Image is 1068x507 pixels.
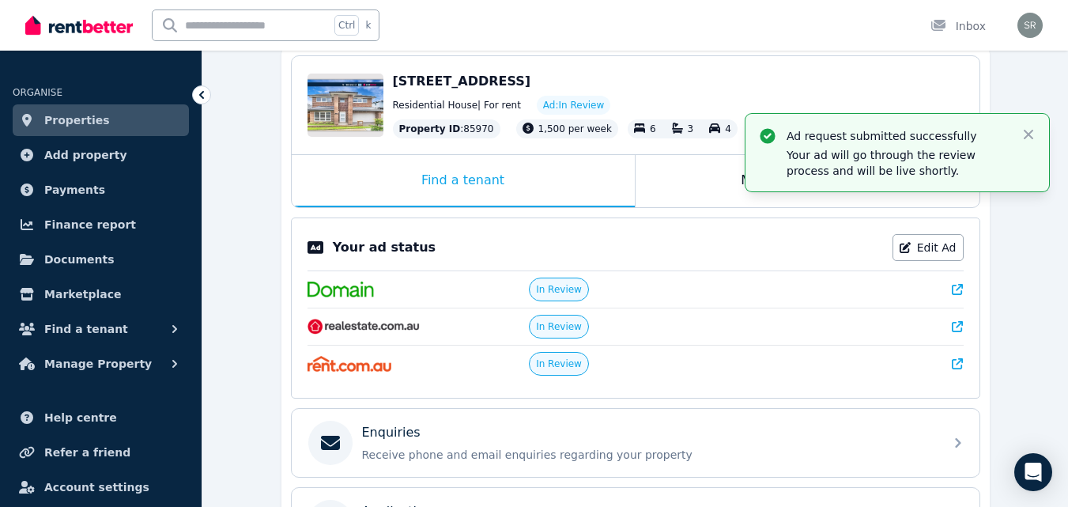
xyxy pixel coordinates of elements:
[44,408,117,427] span: Help centre
[44,443,130,462] span: Refer a friend
[362,447,934,463] p: Receive phone and email enquiries regarding your property
[13,244,189,275] a: Documents
[1014,453,1052,491] div: Open Intercom Messenger
[538,123,612,134] span: 1,500 per week
[543,99,604,112] span: Ad: In Review
[650,123,656,134] span: 6
[292,155,635,207] div: Find a tenant
[308,319,421,335] img: RealEstate.com.au
[13,471,189,503] a: Account settings
[308,356,392,372] img: Rent.com.au
[536,283,582,296] span: In Review
[13,278,189,310] a: Marketplace
[44,111,110,130] span: Properties
[44,320,128,339] span: Find a tenant
[44,354,152,373] span: Manage Property
[393,99,521,112] span: Residential House | For rent
[536,358,582,370] span: In Review
[334,15,359,36] span: Ctrl
[399,123,461,135] span: Property ID
[13,348,189,380] button: Manage Property
[536,320,582,333] span: In Review
[13,139,189,171] a: Add property
[13,209,189,240] a: Finance report
[44,146,127,165] span: Add property
[308,282,374,297] img: Domain.com.au
[13,104,189,136] a: Properties
[393,119,500,138] div: : 85970
[44,285,121,304] span: Marketplace
[44,478,149,497] span: Account settings
[292,409,979,477] a: EnquiriesReceive phone and email enquiries regarding your property
[13,402,189,433] a: Help centre
[44,180,105,199] span: Payments
[393,74,531,89] span: [STREET_ADDRESS]
[930,18,986,34] div: Inbox
[333,238,436,257] p: Your ad status
[787,147,1008,179] p: Your ad will go through the review process and will be live shortly.
[787,128,1008,144] p: Ad request submitted successfully
[13,313,189,345] button: Find a tenant
[25,13,133,37] img: RentBetter
[893,234,964,261] a: Edit Ad
[44,250,115,269] span: Documents
[636,155,979,207] div: Manage my property
[725,123,731,134] span: 4
[362,423,421,442] p: Enquiries
[365,19,371,32] span: k
[13,87,62,98] span: ORGANISE
[1017,13,1043,38] img: Schekar Raj
[688,123,694,134] span: 3
[13,174,189,206] a: Payments
[13,437,189,468] a: Refer a friend
[44,215,136,234] span: Finance report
